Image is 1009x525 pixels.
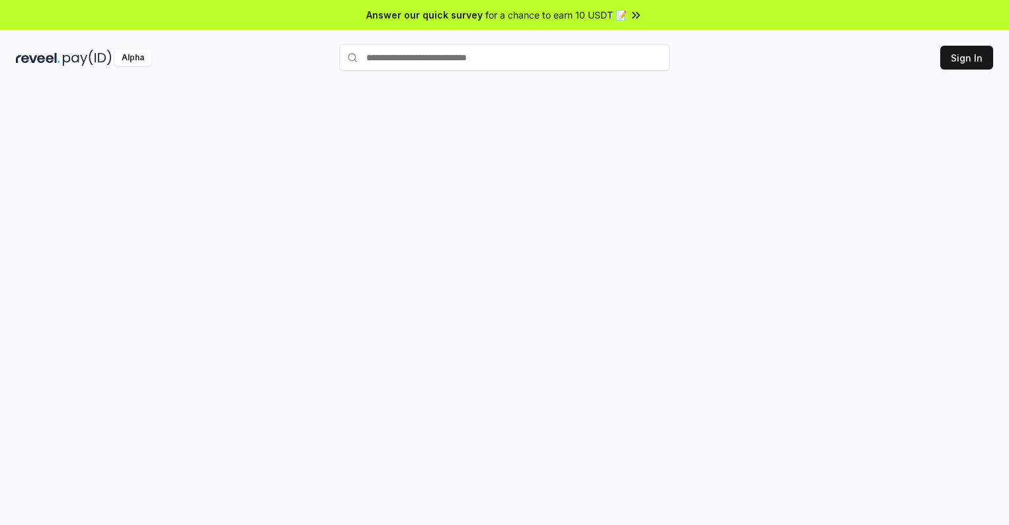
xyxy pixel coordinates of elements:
[114,50,151,66] div: Alpha
[16,50,60,66] img: reveel_dark
[485,8,627,22] span: for a chance to earn 10 USDT 📝
[63,50,112,66] img: pay_id
[366,8,483,22] span: Answer our quick survey
[940,46,993,70] button: Sign In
